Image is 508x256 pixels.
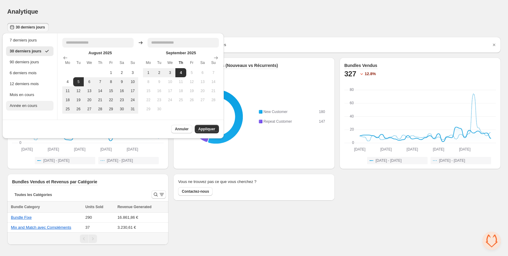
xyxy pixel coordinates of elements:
button: End of range Today Wednesday September 4 2025 [175,68,186,77]
button: Start of range Monday August 5 2025 [73,77,84,86]
span: Appliquer [198,127,215,131]
th: Tuesday [73,57,84,68]
button: Friday September 27 2025 [197,95,208,105]
div: 30 derniers jours [10,48,50,54]
h3: Répartition des Clients (Nouveaux vs Récurrents) [178,62,278,68]
button: Tuesday August 20 2025 [84,95,95,105]
button: Friday September 13 2025 [197,77,208,86]
h3: Bundles Vendus [344,62,377,68]
th: Friday [186,57,197,68]
button: Contactez-nous [178,187,213,196]
span: Repeat Customer [263,119,292,124]
th: Thursday [95,57,106,68]
button: Sunday September 1 2025 [143,68,154,77]
nav: Pagination [7,232,168,245]
h2: 12.8 % [365,71,376,77]
button: Tuesday September 3 2025 [164,68,175,77]
button: Sunday August 25 2025 [62,105,73,114]
td: Repeat Customer [262,118,319,125]
button: [DATE] - [DATE] [367,157,428,164]
th: Sunday [208,57,219,68]
button: Monday September 23 2025 [154,95,165,105]
button: Sunday September 29 2025 [143,105,154,114]
button: Saturday August 24 2025 [127,95,138,105]
a: Ouvrir le chat [483,232,501,250]
button: Thursday September 19 2025 [186,86,197,95]
button: [DATE] - [DATE] [35,157,95,164]
h1: Analytique [7,8,38,15]
span: Toutes les Catégories [15,192,52,197]
button: Tuesday August 27 2025 [84,105,95,114]
button: Wednesday August 14 2025 [95,86,106,95]
button: Sunday September 15 2025 [143,86,154,95]
div: Mois en cours [10,92,50,98]
text: 0 [19,141,21,145]
button: Show next month, October 2025 [212,54,220,62]
button: Thursday August 15 2025 [106,86,116,95]
button: Annuler [171,125,192,133]
button: Wednesday August 28 2025 [95,105,106,114]
button: Tuesday September 10 2025 [164,77,175,86]
text: [DATE] [21,147,33,151]
text: [DATE] [406,147,418,151]
button: 30 derniers jours [7,23,49,32]
span: [DATE] - [DATE] [107,158,133,163]
button: Sunday August 11 2025 [62,86,73,95]
span: 3.230,61 € [117,225,136,230]
button: Saturday September 14 2025 [208,77,219,86]
div: 6 derniers mois [10,70,50,76]
div: Bundle Category [11,204,82,210]
th: Monday [143,57,154,68]
button: Mix and Match avec Compléments [11,225,71,230]
button: Tuesday August 6 2025 [84,77,95,86]
button: Saturday September 28 2025 [208,95,219,105]
button: Search and filter results [151,190,166,199]
button: Saturday August 31 2025 [127,105,138,114]
button: [DATE] - [DATE] [431,157,491,164]
th: Monday [62,57,73,68]
button: Friday August 2 2025 [116,68,127,77]
button: Thursday August 1 2025 [106,68,116,77]
th: Tuesday [154,57,165,68]
button: Friday August 9 2025 [116,77,127,86]
th: Saturday [116,57,127,68]
text: 20 [350,127,354,131]
button: Friday September 20 2025 [197,86,208,95]
text: [DATE] [127,147,138,151]
button: Show previous month, July 2025 [61,54,70,62]
div: 7 derniers jours [10,37,50,43]
button: [DATE] - [DATE] [98,157,159,164]
span: Annuler [175,127,188,131]
button: Friday August 30 2025 [116,105,127,114]
button: Monday September 16 2025 [154,86,165,95]
button: Friday September 6 2025 [197,68,208,77]
span: 180 [319,110,325,114]
button: Sunday August 4 2025 [62,77,73,86]
button: Saturday August 3 2025 [127,68,138,77]
button: Units Sold [85,204,109,210]
span: Contactez-nous [182,189,209,194]
button: Appliquer [195,125,219,133]
text: 60 [350,101,354,105]
th: Wednesday [84,57,95,68]
button: Thursday September 26 2025 [186,95,197,105]
button: Monday August 19 2025 [73,95,84,105]
button: Saturday August 10 2025 [127,77,138,86]
span: New Customer [263,110,287,114]
span: 30 derniers jours [16,25,45,30]
th: Wednesday [164,57,175,68]
button: Thursday August 22 2025 [106,95,116,105]
button: Monday August 12 2025 [73,86,84,95]
caption: August 2025 [62,50,138,57]
th: Friday [106,57,116,68]
div: Année en cours [10,103,50,109]
button: Saturday August 17 2025 [127,86,138,95]
button: Tuesday August 13 2025 [84,86,95,95]
button: Monday September 2 2025 [154,68,165,77]
button: Monday September 30 2025 [154,105,165,114]
button: Sunday September 8 2025 [143,77,154,86]
button: Thursday August 29 2025 [106,105,116,114]
th: Thursday [175,57,186,68]
span: [DATE] - [DATE] [43,158,69,163]
button: Thursday September 12 2025 [186,77,197,86]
